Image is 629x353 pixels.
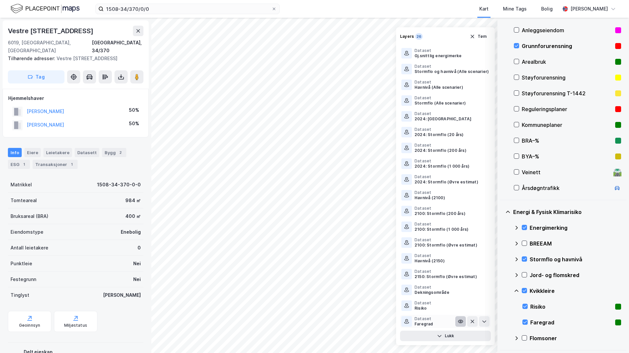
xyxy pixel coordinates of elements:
div: Bolig [541,5,553,13]
div: 2024: [GEOGRAPHIC_DATA] [415,116,472,122]
div: Dataset [415,190,445,195]
button: Tag [8,70,64,83]
div: Bygg [102,148,126,157]
div: Grunnforurensning [522,42,613,50]
span: Tilhørende adresser: [8,56,57,61]
div: Støyforurensning [522,74,613,82]
div: 6019, [GEOGRAPHIC_DATA], [GEOGRAPHIC_DATA] [8,39,92,55]
div: 984 ㎡ [125,197,141,204]
div: Tinglyst [11,291,29,299]
div: Kart [479,5,489,13]
div: Eiendomstype [11,228,43,236]
div: Dataset [415,48,462,53]
div: Faregrad [530,318,613,326]
div: Antall leietakere [11,244,48,252]
div: Stormflo og havnivå (Alle scenarier) [415,69,489,74]
div: Festegrunn [11,275,36,283]
div: ESG [8,160,30,169]
div: Energi & Fysisk Klimarisiko [513,208,621,216]
div: 2100: Stormflo (1 000 års) [415,227,468,232]
div: Vestre [STREET_ADDRESS] [8,55,138,62]
div: Stormflo (Alle scenarier) [415,101,466,106]
div: Havnivå (2150) [415,258,445,264]
div: 2100: Stormflo (Øvre estimat) [415,243,477,248]
div: Dataset [415,64,489,69]
div: Anleggseiendom [522,26,613,34]
div: 400 ㎡ [125,212,141,220]
div: Matrikkel [11,181,32,189]
div: BRA–% [522,137,613,145]
div: 50% [129,106,139,114]
div: Havnivå (Alle scenarier) [415,85,463,90]
div: Info [8,148,22,157]
div: BREEAM [530,240,621,247]
div: Transaksjoner [33,160,78,169]
div: Energimerking [530,224,621,232]
div: Risiko [415,306,431,311]
div: Leietakere [43,148,72,157]
div: Dataset [415,300,431,306]
div: Dataset [415,127,464,132]
input: Søk på adresse, matrikkel, gårdeiere, leietakere eller personer [104,4,271,14]
div: 50% [129,120,139,128]
div: Geoinnsyn [19,323,40,328]
div: Datasett [75,148,99,157]
div: Dataset [415,143,466,148]
div: Veinett [522,168,611,176]
img: logo.f888ab2527a4732fd821a326f86c7f29.svg [11,3,80,14]
div: Støyforurensning T-1442 [522,89,613,97]
div: Dataset [415,269,477,274]
div: 2 [117,149,124,156]
button: Lukk [400,331,491,341]
div: Hjemmelshaver [8,94,143,102]
div: Dataset [415,316,433,321]
div: 2100: Stormflo (200 års) [415,211,465,216]
div: Dataset [415,222,468,227]
div: Dataset [415,285,449,290]
div: 2024: Stormflo (1 000 års) [415,164,469,169]
div: Dataset [415,111,472,116]
div: Dataset [415,253,445,258]
div: Dataset [415,95,466,101]
div: Stormflo og havnivå [530,255,621,263]
div: Vestre [STREET_ADDRESS] [8,26,94,36]
div: Havnivå (2100) [415,195,445,200]
div: Layers [400,34,414,39]
div: Kvikkleire [530,287,621,295]
div: Dataset [415,237,477,243]
div: 1 [21,161,27,168]
div: 🛣️ [613,168,622,176]
div: Dekningsområde [415,290,449,295]
iframe: Chat Widget [596,321,629,353]
div: Mine Tags [503,5,527,13]
div: Kommuneplaner [522,121,613,129]
div: 2024: Stormflo (20 års) [415,132,464,137]
div: 0 [138,244,141,252]
div: Dataset [415,80,463,85]
div: [PERSON_NAME] [570,5,608,13]
div: Nei [133,275,141,283]
div: 2024: Stormflo (Øvre estimat) [415,179,478,185]
div: [GEOGRAPHIC_DATA], 34/370 [92,39,143,55]
div: Dataset [415,174,478,179]
div: Nei [133,260,141,268]
div: 2024: Stormflo (200 års) [415,148,466,153]
div: Arealbruk [522,58,613,66]
div: [PERSON_NAME] [103,291,141,299]
div: 26 [415,33,423,40]
div: Dataset [415,158,469,164]
div: Punktleie [11,260,32,268]
div: Flomsoner [530,334,621,342]
div: Årsdøgntrafikk [522,184,611,192]
div: Risiko [530,303,613,311]
div: Eiere [24,148,41,157]
div: Faregrad [415,321,433,327]
div: Miljøstatus [64,323,87,328]
div: Reguleringsplaner [522,105,613,113]
div: Bruksareal (BRA) [11,212,48,220]
div: Enebolig [121,228,141,236]
div: Jord- og flomskred [530,271,621,279]
div: Dataset [415,206,465,211]
div: BYA–% [522,153,613,160]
